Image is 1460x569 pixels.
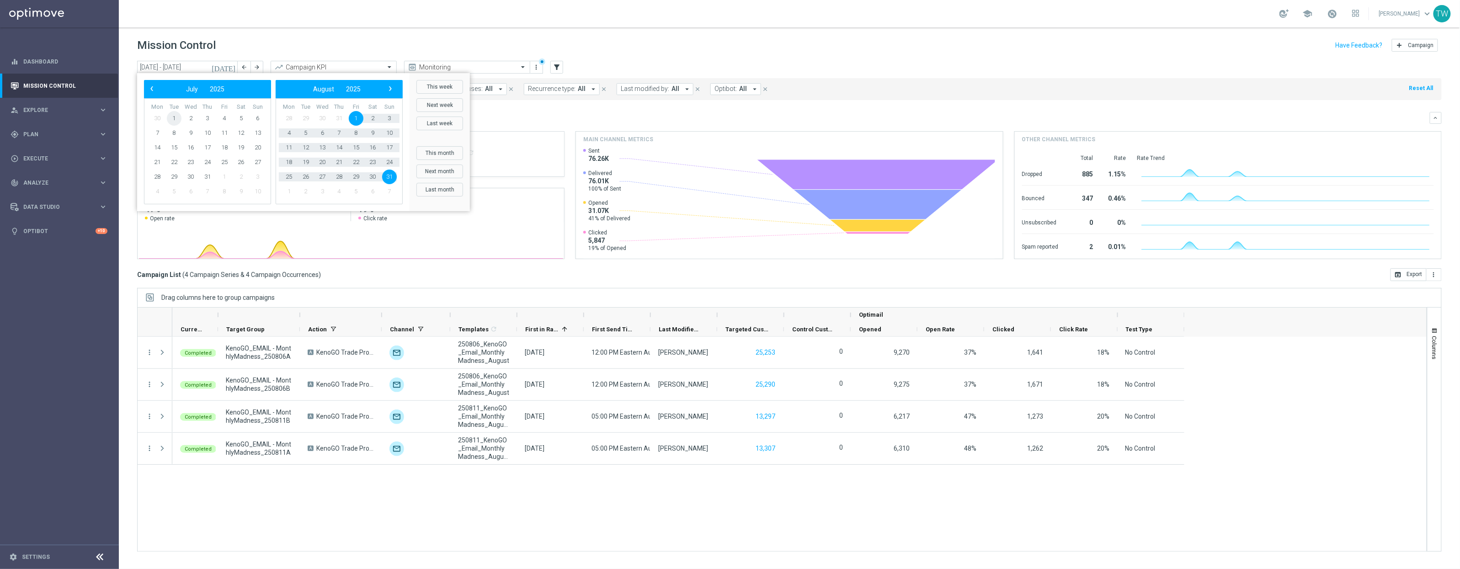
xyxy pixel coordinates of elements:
i: refresh [490,325,497,333]
div: Analyze [11,179,99,187]
button: arrow_forward [250,61,263,74]
span: 29 [298,111,313,126]
span: 24 [200,155,215,170]
span: All [578,85,586,93]
img: Optimail [389,441,404,456]
button: Last month [416,183,463,197]
span: 18 [282,155,296,170]
i: add [1396,42,1403,49]
button: equalizer Dashboard [10,58,108,65]
button: This week [416,80,463,94]
button: filter_alt [550,61,563,74]
button: Data Studio keyboard_arrow_right [10,203,108,211]
i: preview [408,63,417,72]
ng-select: Monitoring [404,61,530,74]
span: 7 [382,184,397,199]
span: 5 [234,111,248,126]
input: Have Feedback? [1336,42,1383,48]
span: 2 [298,184,313,199]
th: weekday [166,103,183,111]
button: 25,290 [755,379,776,390]
span: 29 [167,170,181,184]
span: All [739,85,747,93]
th: weekday [347,103,364,111]
div: 0.46% [1104,190,1126,205]
span: 26 [234,155,248,170]
button: Statuses: All arrow_drop_down [452,83,507,95]
span: 17 [200,140,215,155]
th: weekday [182,103,199,111]
span: 4 [217,111,232,126]
span: 20 [315,155,330,170]
bs-daterangepicker-container: calendar [137,73,470,211]
div: Mission Control [10,82,108,90]
span: 6 [365,184,380,199]
span: 9 [183,126,198,140]
span: 1 [167,111,181,126]
span: Explore [23,107,99,113]
span: 31 [200,170,215,184]
div: Plan [11,130,99,138]
span: 8 [217,184,232,199]
span: Columns [1431,336,1439,359]
th: weekday [216,103,233,111]
span: 31 [332,111,346,126]
h4: Other channel metrics [1022,135,1096,144]
span: 21 [332,155,346,170]
th: weekday [249,103,266,111]
i: arrow_drop_down [589,85,597,93]
button: gps_fixed Plan keyboard_arrow_right [10,131,108,138]
button: ‹ [146,83,158,95]
span: 26 [298,170,313,184]
span: 27 [315,170,330,184]
img: Optimail [389,346,404,360]
img: Optimail [389,378,404,392]
button: close [507,84,515,94]
span: Click rate [363,215,387,222]
span: 4 Campaign Series & 4 Campaign Occurrences [185,271,319,279]
button: › [384,83,396,95]
button: more_vert [145,412,154,420]
th: weekday [149,103,166,111]
i: close [508,86,514,92]
button: 13,297 [755,411,776,422]
h3: Campaign List [137,271,321,279]
button: refresh [468,149,475,156]
span: 9 [365,126,380,140]
div: TW [1433,5,1451,22]
span: 7 [150,126,165,140]
div: 2 [1070,239,1093,253]
ng-select: Campaign KPI [271,61,397,74]
span: 10 [200,126,215,140]
div: Press SPACE to select this row. [172,337,1184,369]
span: 19 [234,140,248,155]
span: 4 [332,184,346,199]
div: 0% [1104,214,1126,229]
div: Data Studio [11,203,99,211]
th: weekday [199,103,216,111]
bs-datepicker-navigation-view: ​ ​ ​ [278,83,396,95]
span: ( [182,271,185,279]
button: more_vert [532,62,541,73]
i: arrow_drop_down [683,85,691,93]
div: Dashboard [11,49,107,74]
span: 6 [315,126,330,140]
span: 4 [282,126,296,140]
span: 30 [365,170,380,184]
span: Campaign [1408,42,1434,48]
button: more_vert [145,444,154,452]
span: Sent [588,147,609,154]
span: 28 [332,170,346,184]
i: lightbulb [11,227,19,235]
span: 17 [382,140,397,155]
div: person_search Explore keyboard_arrow_right [10,106,108,114]
span: 30 [315,111,330,126]
i: open_in_browser [1395,271,1402,278]
span: 4 [150,184,165,199]
div: 885 [1070,166,1093,181]
span: 8 [349,126,363,140]
i: [DATE] [212,63,236,71]
span: Clicked [588,229,626,236]
i: close [762,86,768,92]
span: 12 [234,126,248,140]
